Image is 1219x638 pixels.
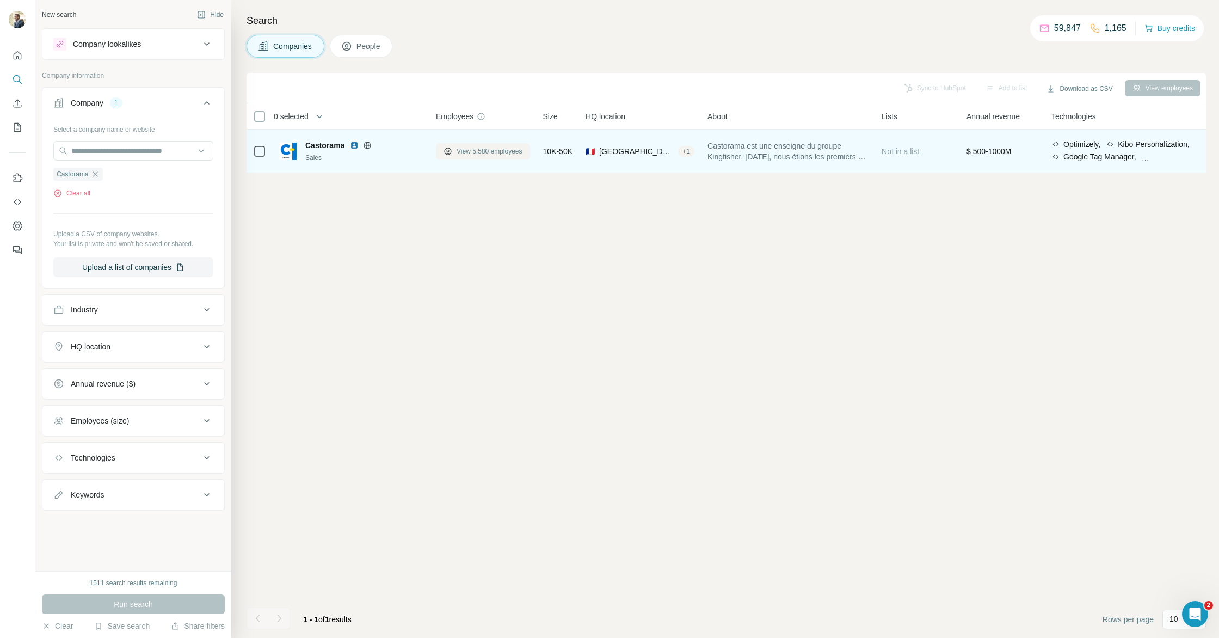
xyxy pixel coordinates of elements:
[9,240,26,260] button: Feedback
[1118,139,1190,150] span: Kibo Personalization,
[543,111,558,122] span: Size
[356,41,381,52] span: People
[9,11,26,28] img: Avatar
[1039,81,1120,97] button: Download as CSV
[436,143,530,159] button: View 5,580 employees
[53,188,90,198] button: Clear all
[586,111,625,122] span: HQ location
[42,621,73,631] button: Clear
[53,257,213,277] button: Upload a list of companies
[53,120,213,134] div: Select a company name or website
[678,146,694,156] div: + 1
[9,94,26,113] button: Enrich CSV
[9,216,26,236] button: Dashboard
[71,304,98,315] div: Industry
[171,621,225,631] button: Share filters
[586,146,595,157] span: 🇫🇷
[1063,151,1136,162] span: Google Tag Manager,
[42,334,224,360] button: HQ location
[53,229,213,239] p: Upload a CSV of company websites.
[1051,111,1096,122] span: Technologies
[882,147,919,156] span: Not in a list
[966,147,1012,156] span: $ 500-1000M
[247,13,1206,28] h4: Search
[42,371,224,397] button: Annual revenue ($)
[707,111,728,122] span: About
[543,146,572,157] span: 10K-50K
[279,143,297,160] img: Logo of Castorama
[110,98,122,108] div: 1
[1169,614,1178,624] p: 10
[9,118,26,137] button: My lists
[599,146,674,157] span: [GEOGRAPHIC_DATA], [GEOGRAPHIC_DATA], [GEOGRAPHIC_DATA]
[42,71,225,81] p: Company information
[457,146,522,156] span: View 5,580 employees
[1054,22,1081,35] p: 59,847
[90,578,177,588] div: 1511 search results remaining
[42,445,224,471] button: Technologies
[189,7,231,23] button: Hide
[71,452,115,463] div: Technologies
[350,141,359,150] img: LinkedIn logo
[71,378,136,389] div: Annual revenue ($)
[303,615,352,624] span: results
[71,415,129,426] div: Employees (size)
[9,46,26,65] button: Quick start
[9,192,26,212] button: Use Surfe API
[42,31,224,57] button: Company lookalikes
[707,140,869,162] span: Castorama est une enseigne du groupe Kingfisher. [DATE], nous étions les premiers à regrouper en ...
[42,90,224,120] button: Company1
[71,97,103,108] div: Company
[318,615,325,624] span: of
[436,111,473,122] span: Employees
[71,489,104,500] div: Keywords
[42,482,224,508] button: Keywords
[966,111,1020,122] span: Annual revenue
[94,621,150,631] button: Save search
[1182,601,1208,627] iframe: Intercom live chat
[53,239,213,249] p: Your list is private and won't be saved or shared.
[9,70,26,89] button: Search
[42,297,224,323] button: Industry
[273,41,313,52] span: Companies
[42,408,224,434] button: Employees (size)
[325,615,329,624] span: 1
[42,10,76,20] div: New search
[9,168,26,188] button: Use Surfe on LinkedIn
[882,111,897,122] span: Lists
[57,169,89,179] span: Castorama
[1103,614,1154,625] span: Rows per page
[1105,22,1126,35] p: 1,165
[73,39,141,50] div: Company lookalikes
[303,615,318,624] span: 1 - 1
[71,341,110,352] div: HQ location
[305,140,344,151] span: Castorama
[1204,601,1213,610] span: 2
[1063,139,1100,150] span: Optimizely,
[274,111,309,122] span: 0 selected
[1144,21,1195,36] button: Buy credits
[305,153,423,163] div: Sales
